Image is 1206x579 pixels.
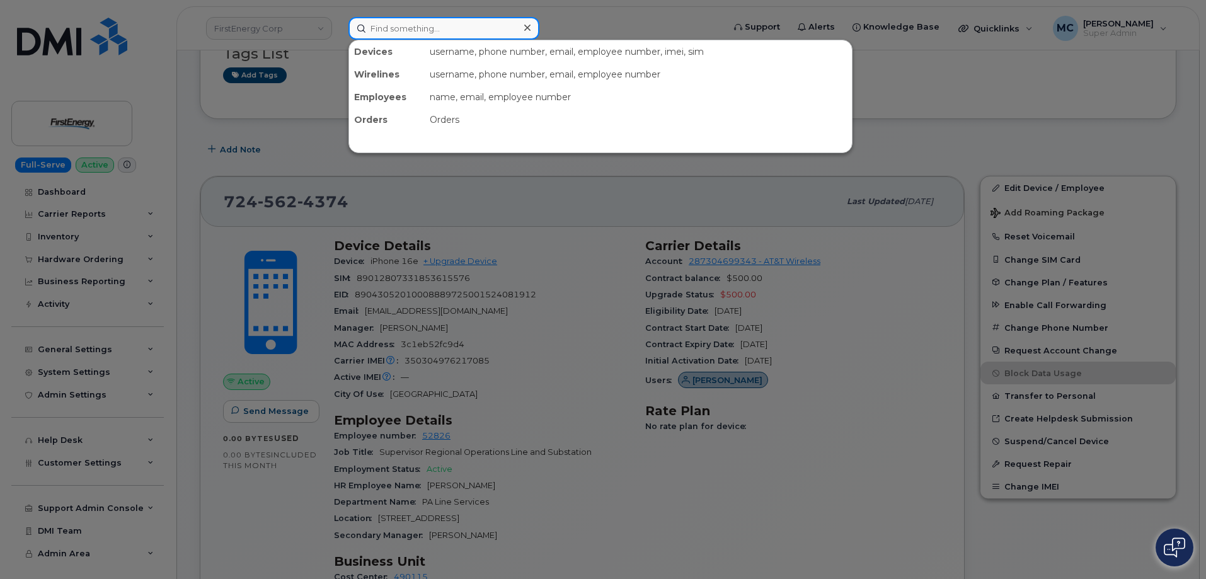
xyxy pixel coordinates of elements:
[349,108,425,131] div: Orders
[349,63,425,86] div: Wirelines
[425,63,852,86] div: username, phone number, email, employee number
[349,86,425,108] div: Employees
[348,17,539,40] input: Find something...
[349,40,425,63] div: Devices
[1164,537,1185,558] img: Open chat
[425,86,852,108] div: name, email, employee number
[425,108,852,131] div: Orders
[425,40,852,63] div: username, phone number, email, employee number, imei, sim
